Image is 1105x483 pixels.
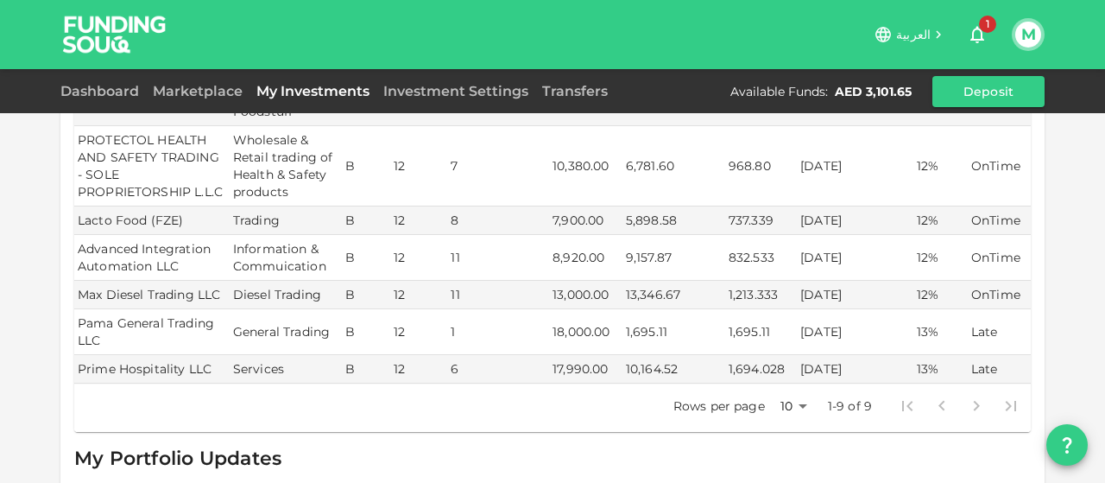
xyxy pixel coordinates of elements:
[1046,424,1088,466] button: question
[447,235,549,281] td: 11
[549,235,622,281] td: 8,920.00
[447,309,549,355] td: 1
[725,281,797,309] td: 1,213.333
[390,309,447,355] td: 12
[932,76,1045,107] button: Deposit
[390,207,447,235] td: 12
[913,235,968,281] td: 12%
[913,355,968,384] td: 13%
[74,235,230,281] td: Advanced Integration Automation LLC
[74,126,230,207] td: PROTECTOL HEALTH AND SAFETY TRADING - SOLE PROPRIETORSHIP L.L.C
[342,126,390,207] td: B
[968,309,1031,355] td: Late
[146,83,249,99] a: Marketplace
[913,281,968,309] td: 12%
[230,207,342,235] td: Trading
[74,207,230,235] td: Lacto Food (FZE)
[249,83,376,99] a: My Investments
[960,17,994,52] button: 1
[797,235,913,281] td: [DATE]
[342,235,390,281] td: B
[390,355,447,384] td: 12
[376,83,535,99] a: Investment Settings
[725,355,797,384] td: 1,694.028
[230,355,342,384] td: Services
[622,235,725,281] td: 9,157.87
[535,83,615,99] a: Transfers
[390,126,447,207] td: 12
[896,27,931,42] span: العربية
[549,126,622,207] td: 10,380.00
[835,83,912,100] div: AED 3,101.65
[622,309,725,355] td: 1,695.11
[74,281,230,309] td: Max Diesel Trading LLC
[968,281,1031,309] td: OnTime
[342,281,390,309] td: B
[447,355,549,384] td: 6
[968,126,1031,207] td: OnTime
[447,126,549,207] td: 7
[60,83,146,99] a: Dashboard
[230,126,342,207] td: Wholesale & Retail trading of Health & Safety products
[390,235,447,281] td: 12
[913,207,968,235] td: 12%
[549,355,622,384] td: 17,990.00
[622,126,725,207] td: 6,781.60
[913,126,968,207] td: 12%
[390,281,447,309] td: 12
[447,207,549,235] td: 8
[230,235,342,281] td: Information & Commuication
[342,355,390,384] td: B
[968,355,1031,384] td: Late
[725,309,797,355] td: 1,695.11
[74,355,230,384] td: Prime Hospitality LLC
[979,16,996,33] span: 1
[797,309,913,355] td: [DATE]
[1015,22,1041,48] button: M
[725,126,797,207] td: 968.80
[797,281,913,309] td: [DATE]
[913,309,968,355] td: 13%
[968,235,1031,281] td: OnTime
[549,207,622,235] td: 7,900.00
[230,281,342,309] td: Diesel Trading
[622,281,725,309] td: 13,346.67
[622,355,725,384] td: 10,164.52
[549,281,622,309] td: 13,000.00
[828,397,872,415] p: 1-9 of 9
[74,309,230,355] td: Pama General Trading LLC
[74,447,281,470] span: My Portfolio Updates
[797,126,913,207] td: [DATE]
[230,309,342,355] td: General Trading
[725,207,797,235] td: 737.339
[549,309,622,355] td: 18,000.00
[772,394,813,419] div: 10
[342,207,390,235] td: B
[797,355,913,384] td: [DATE]
[797,207,913,235] td: [DATE]
[673,397,765,415] p: Rows per page
[725,235,797,281] td: 832.533
[447,281,549,309] td: 11
[342,309,390,355] td: B
[622,207,725,235] td: 5,898.58
[730,83,828,100] div: Available Funds :
[968,207,1031,235] td: OnTime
